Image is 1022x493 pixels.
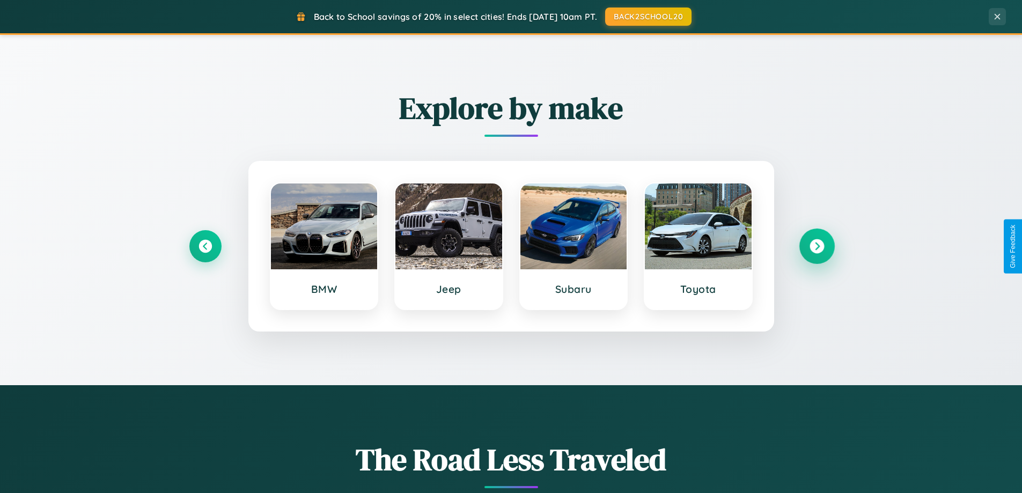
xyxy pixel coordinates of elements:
[531,283,616,296] h3: Subaru
[314,11,597,22] span: Back to School savings of 20% in select cities! Ends [DATE] 10am PT.
[406,283,491,296] h3: Jeep
[189,87,833,129] h2: Explore by make
[189,439,833,480] h1: The Road Less Traveled
[1009,225,1017,268] div: Give Feedback
[282,283,367,296] h3: BMW
[656,283,741,296] h3: Toyota
[605,8,692,26] button: BACK2SCHOOL20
